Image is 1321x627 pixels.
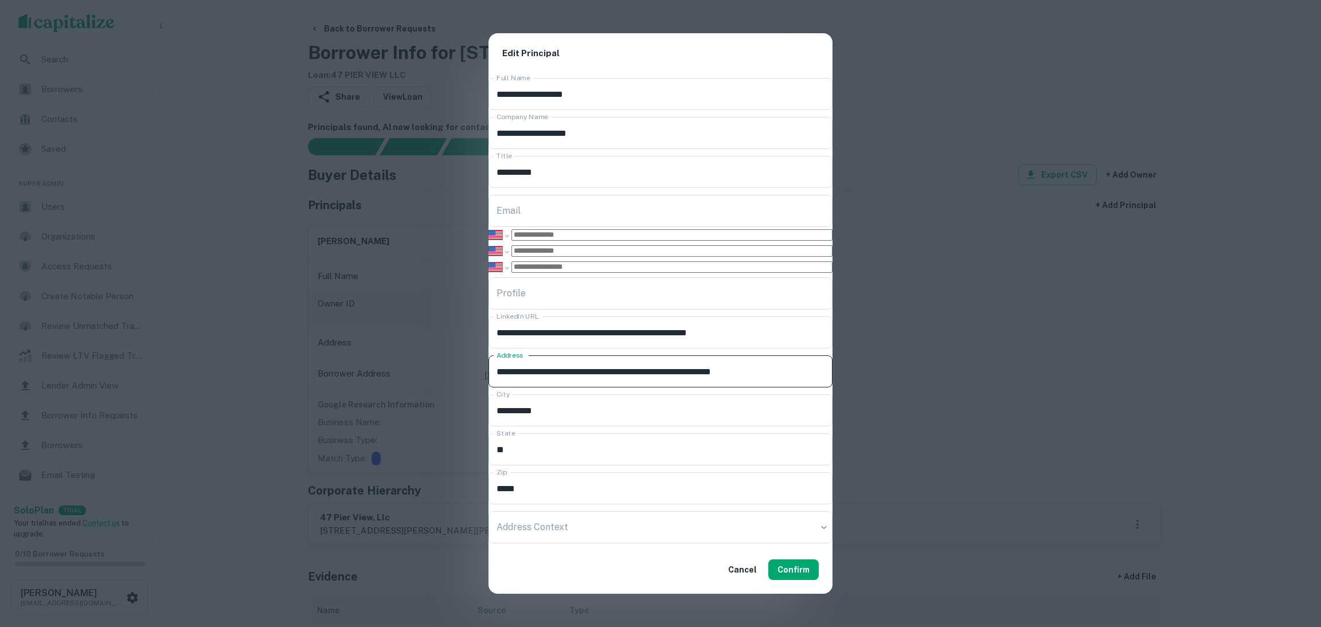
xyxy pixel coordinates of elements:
[497,467,507,477] label: Zip
[1264,535,1321,590] iframe: Chat Widget
[488,511,833,543] div: ​
[497,311,539,321] label: LinkedIn URL
[497,389,510,399] label: City
[497,350,523,360] label: Address
[497,112,548,122] label: Company Name
[497,428,515,438] label: State
[488,33,833,74] h2: Edit Principal
[497,151,512,160] label: Title
[768,559,819,580] button: Confirm
[497,73,530,83] label: Full Name
[724,559,761,580] button: Cancel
